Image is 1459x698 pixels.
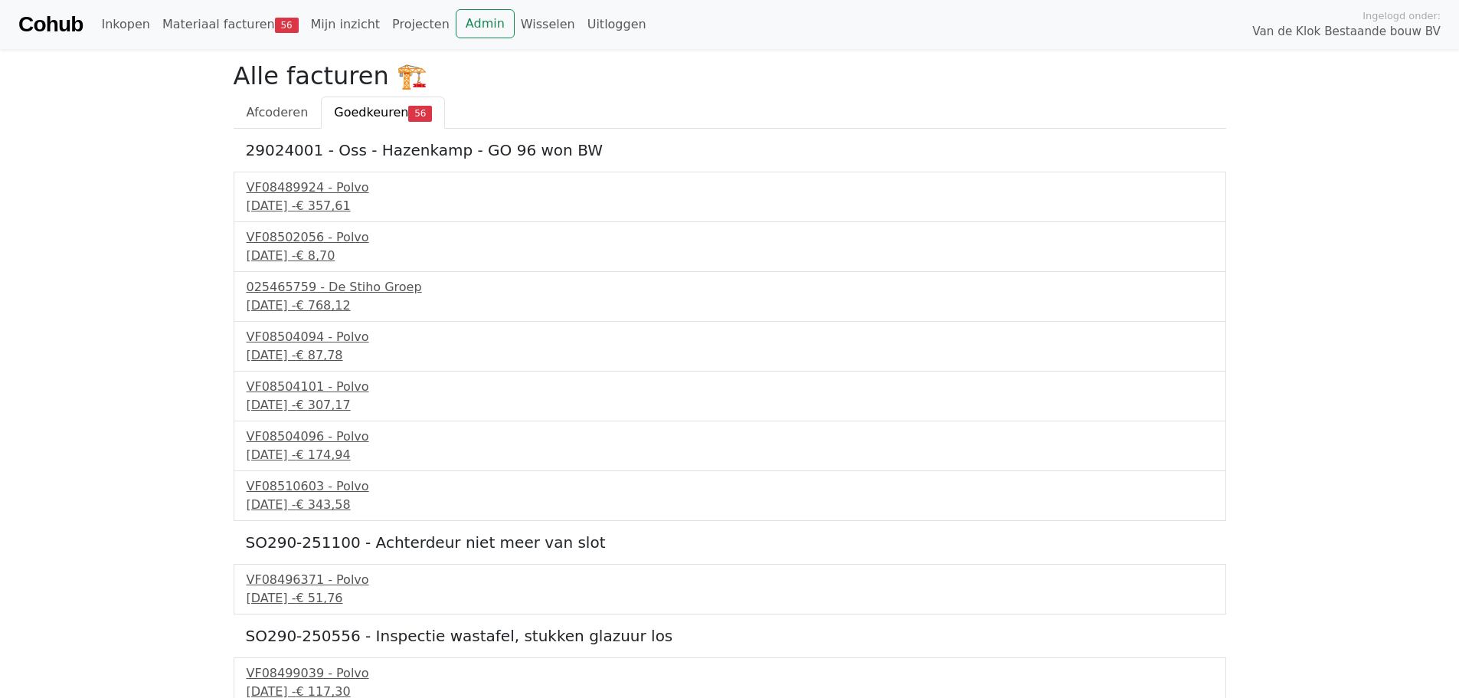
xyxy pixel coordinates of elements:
[95,9,155,40] a: Inkopen
[581,9,653,40] a: Uitloggen
[247,346,1213,365] div: [DATE] -
[18,6,83,43] a: Cohub
[386,9,456,40] a: Projecten
[247,446,1213,464] div: [DATE] -
[296,348,342,362] span: € 87,78
[247,179,1213,215] a: VF08489924 - Polvo[DATE] -€ 357,61
[296,591,342,605] span: € 51,76
[296,198,350,213] span: € 357,61
[247,477,1213,496] div: VF08510603 - Polvo
[334,105,408,120] span: Goedkeuren
[456,9,515,38] a: Admin
[247,228,1213,265] a: VF08502056 - Polvo[DATE] -€ 8,70
[247,278,1213,315] a: 025465759 - De Stiho Groep[DATE] -€ 768,12
[305,9,387,40] a: Mijn inzicht
[247,297,1213,315] div: [DATE] -
[246,141,1214,159] h5: 29024001 - Oss - Hazenkamp - GO 96 won BW
[296,298,350,313] span: € 768,12
[247,571,1213,589] div: VF08496371 - Polvo
[296,248,335,263] span: € 8,70
[247,278,1213,297] div: 025465759 - De Stiho Groep
[247,247,1213,265] div: [DATE] -
[247,428,1213,446] div: VF08504096 - Polvo
[156,9,305,40] a: Materiaal facturen56
[296,497,350,512] span: € 343,58
[246,533,1214,552] h5: SO290-251100 - Achterdeur niet meer van slot
[247,571,1213,608] a: VF08496371 - Polvo[DATE] -€ 51,76
[247,197,1213,215] div: [DATE] -
[234,61,1226,90] h2: Alle facturen 🏗️
[296,398,350,412] span: € 307,17
[247,477,1213,514] a: VF08510603 - Polvo[DATE] -€ 343,58
[247,496,1213,514] div: [DATE] -
[1252,23,1441,41] span: Van de Klok Bestaande bouw BV
[275,18,299,33] span: 56
[246,627,1214,645] h5: SO290-250556 - Inspectie wastafel, stukken glazuur los
[247,396,1213,415] div: [DATE] -
[515,9,581,40] a: Wisselen
[1362,8,1441,23] span: Ingelogd onder:
[408,106,432,121] span: 56
[234,97,322,129] a: Afcoderen
[247,664,1213,683] div: VF08499039 - Polvo
[247,228,1213,247] div: VF08502056 - Polvo
[247,589,1213,608] div: [DATE] -
[247,328,1213,346] div: VF08504094 - Polvo
[247,378,1213,396] div: VF08504101 - Polvo
[247,105,309,120] span: Afcoderen
[247,328,1213,365] a: VF08504094 - Polvo[DATE] -€ 87,78
[247,378,1213,415] a: VF08504101 - Polvo[DATE] -€ 307,17
[296,447,350,462] span: € 174,94
[247,428,1213,464] a: VF08504096 - Polvo[DATE] -€ 174,94
[321,97,445,129] a: Goedkeuren56
[247,179,1213,197] div: VF08489924 - Polvo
